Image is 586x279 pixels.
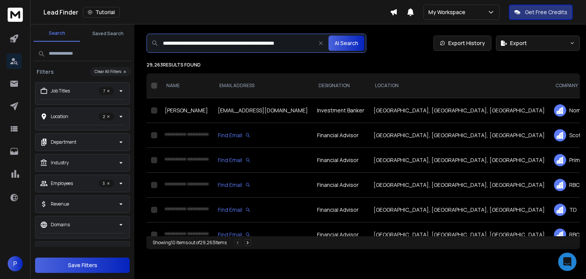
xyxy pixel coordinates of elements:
[51,160,69,166] p: Industry
[160,73,213,98] th: NAME
[34,26,80,42] button: Search
[83,7,120,18] button: Tutorial
[369,98,549,123] td: [GEOGRAPHIC_DATA], [GEOGRAPHIC_DATA], [GEOGRAPHIC_DATA]
[312,198,369,222] td: Financial Advisor
[510,39,527,47] span: Export
[312,73,369,98] th: DESIGNATION
[8,256,23,271] button: P
[369,148,549,173] td: [GEOGRAPHIC_DATA], [GEOGRAPHIC_DATA], [GEOGRAPHIC_DATA]
[312,222,369,247] td: Financial Advisor
[35,258,130,273] button: Save Filters
[99,87,114,95] p: 7
[558,253,576,271] div: Open Intercom Messenger
[99,180,114,187] p: 3
[165,107,208,114] span: [PERSON_NAME]
[218,156,308,164] div: Find Email
[312,98,369,123] td: Investment Banker
[218,206,308,214] div: Find Email
[51,222,70,228] p: Domains
[51,201,69,207] p: Revenue
[433,36,491,51] a: Export History
[525,8,567,16] p: Get Free Credits
[369,222,549,247] td: [GEOGRAPHIC_DATA], [GEOGRAPHIC_DATA], [GEOGRAPHIC_DATA]
[218,181,308,189] div: Find Email
[146,62,580,68] p: 29,263 results found
[369,173,549,198] td: [GEOGRAPHIC_DATA], [GEOGRAPHIC_DATA], [GEOGRAPHIC_DATA]
[218,107,308,114] div: [EMAIL_ADDRESS][DOMAIN_NAME]
[369,198,549,222] td: [GEOGRAPHIC_DATA], [GEOGRAPHIC_DATA], [GEOGRAPHIC_DATA]
[369,123,549,148] td: [GEOGRAPHIC_DATA], [GEOGRAPHIC_DATA], [GEOGRAPHIC_DATA]
[51,114,68,120] p: Location
[218,131,308,139] div: Find Email
[312,123,369,148] td: Financial Advisor
[34,68,57,76] h3: Filters
[328,36,364,51] button: AI Search
[428,8,468,16] p: My Workspace
[509,5,573,20] button: Get Free Credits
[90,67,131,76] button: Clear All Filters
[218,231,308,238] div: Find Email
[153,240,227,246] div: Showing 10 items out of 29,263 items
[85,26,131,41] button: Saved Search
[369,73,549,98] th: LOCATION
[99,113,114,120] p: 2
[312,173,369,198] td: Financial Advisor
[51,139,76,145] p: Department
[43,7,390,18] div: Lead Finder
[312,148,369,173] td: Financial Advisor
[213,73,312,98] th: EMAIL ADDRESS
[51,88,70,94] p: Job Titles
[51,180,73,187] p: Employees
